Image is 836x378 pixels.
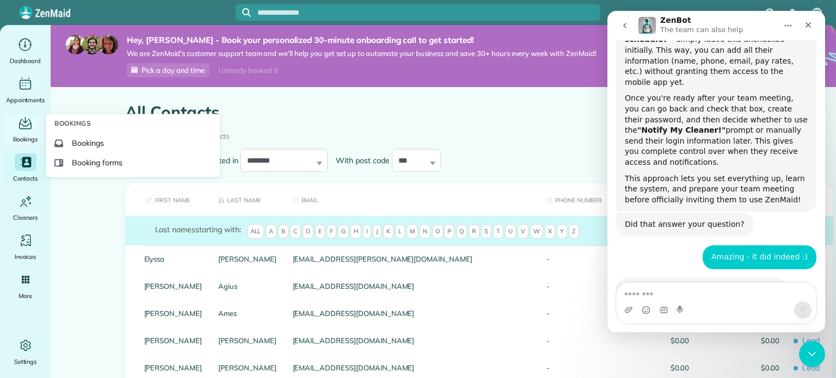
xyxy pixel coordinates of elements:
span: Y [557,224,567,239]
div: - [538,272,607,300]
div: Did that answer your question? [9,202,146,226]
strong: Hey, [PERSON_NAME] - Book your personalized 30-minute onboarding call to get started! [127,35,597,46]
a: Agius [218,282,276,290]
img: michelle-19f622bdf1676172e81f8f8fba1fb50e276960ebfe0243fe18214015130c80e4.jpg [99,35,118,54]
span: Bookings [13,134,38,145]
div: - [538,245,607,272]
span: $0.00 [615,364,689,371]
svg: Focus search [242,8,251,17]
span: T [493,224,503,239]
a: [PERSON_NAME] [144,309,202,317]
span: B [278,224,288,239]
a: Ames [218,309,276,317]
span: Pick a day and time [142,66,205,75]
div: [EMAIL_ADDRESS][DOMAIN_NAME] [285,272,539,300]
th: First Name: activate to sort column ascending [125,183,211,216]
span: Lead [796,358,824,377]
span: W [530,224,543,239]
span: D [303,224,313,239]
a: Dashboard [4,36,46,66]
span: O [432,224,443,239]
button: Gif picker [52,295,60,303]
a: [PERSON_NAME] [144,337,202,344]
a: Appointments [4,75,46,106]
div: ZenBot says… [9,202,209,234]
iframe: Intercom live chat [799,341,825,367]
div: - [538,300,607,327]
span: F [327,224,336,239]
label: With post code [328,155,392,166]
a: Cleaners [4,193,46,223]
span: G [338,224,349,239]
button: Start recording [69,295,78,303]
span: K [383,224,394,239]
img: jorge-587dff0eeaa6aab1f244e6dc62b8924c3b6ad411094392a53c71c6c4a576187d.jpg [82,35,102,54]
span: R [469,224,480,239]
span: E [315,224,325,239]
div: [EMAIL_ADDRESS][DOMAIN_NAME] [285,327,539,354]
div: - [538,327,607,354]
button: Send a message… [187,290,204,308]
div: Elena says… [9,234,209,267]
div: This approach lets you set everything up, learn the system, and prepare your team meeting before ... [17,163,200,195]
iframe: Intercom live chat [607,11,825,332]
span: Lead [796,331,824,350]
label: starting with: [155,224,241,235]
a: [PERSON_NAME] [218,364,276,371]
div: Notifications [781,1,804,25]
div: [EMAIL_ADDRESS][PERSON_NAME][DOMAIN_NAME] [285,245,539,272]
a: Pick a day and time [127,63,210,77]
a: [PERSON_NAME] [218,255,276,263]
span: Cleaners [13,212,38,223]
span: P [444,224,454,239]
a: Settings [4,337,46,367]
span: Booking forms [72,157,122,168]
b: "Notify My Cleaner!" [30,115,118,123]
span: All [247,224,265,239]
span: More [19,290,32,301]
button: Emoji picker [34,295,43,303]
span: EB [814,8,821,17]
span: J [373,224,382,239]
span: Invoices [15,251,36,262]
a: Booking forms [50,153,216,172]
span: Z [569,224,579,239]
span: H [351,224,361,239]
button: Upload attachment [17,295,26,303]
div: I already booked it [212,64,284,77]
div: Amazing - it did indeed :) [104,241,200,252]
span: V [518,224,528,239]
span: $0.00 [705,364,779,371]
a: Contacts [4,153,46,184]
th: Last Name: activate to sort column descending [210,183,285,216]
div: [EMAIL_ADDRESS][DOMAIN_NAME] [285,300,539,327]
b: "Allow this cleaner to sign in using their email and view their schedule?" [17,3,197,33]
img: maria-72a9807cf96188c08ef61303f053569d2e2a8a1cde33d635c8a3ac13582a053d.jpg [66,35,85,54]
span: Dashboard [10,55,41,66]
h1: All Contacts [125,103,624,121]
span: U [505,224,516,239]
a: Bookings [4,114,46,145]
button: Focus search [236,8,251,17]
span: Last names [155,225,196,234]
a: [PERSON_NAME] [144,364,202,371]
span: N [420,224,431,239]
span: I [363,224,371,239]
div: ZenBot says… [9,267,209,324]
div: Amazing - it did indeed :) [95,234,209,258]
a: Invoices [4,232,46,262]
th: Email: activate to sort column ascending [285,183,539,216]
a: Bookings [50,133,216,153]
th: Phone number: activate to sort column ascending [538,183,607,216]
span: Bookings [54,118,91,129]
span: Contacts [13,173,38,184]
a: [PERSON_NAME] [144,282,202,290]
textarea: Message… [9,272,208,290]
div: Did that answer your question? [17,208,137,219]
span: X [545,224,555,239]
